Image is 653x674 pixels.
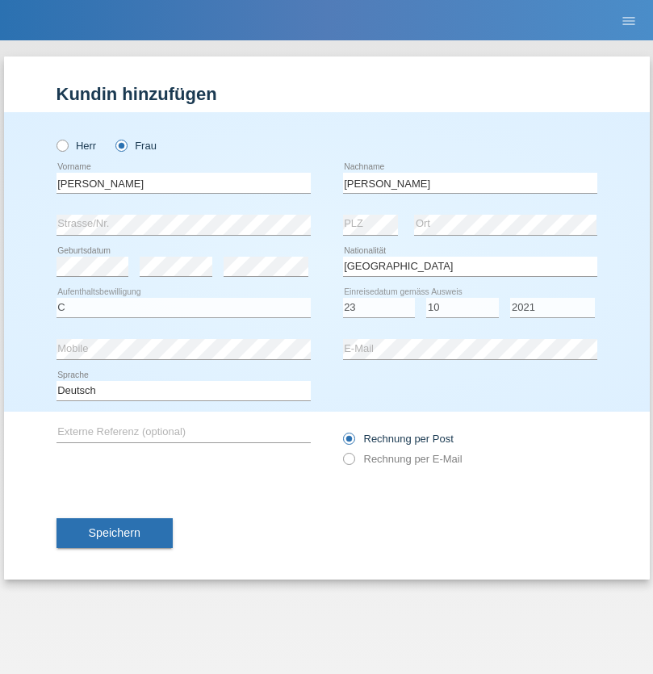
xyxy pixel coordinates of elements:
[89,526,140,539] span: Speichern
[57,140,97,152] label: Herr
[57,84,597,104] h1: Kundin hinzufügen
[613,15,645,25] a: menu
[343,453,354,473] input: Rechnung per E-Mail
[343,433,354,453] input: Rechnung per Post
[57,140,67,150] input: Herr
[57,518,173,549] button: Speichern
[621,13,637,29] i: menu
[115,140,126,150] input: Frau
[343,433,454,445] label: Rechnung per Post
[115,140,157,152] label: Frau
[343,453,463,465] label: Rechnung per E-Mail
